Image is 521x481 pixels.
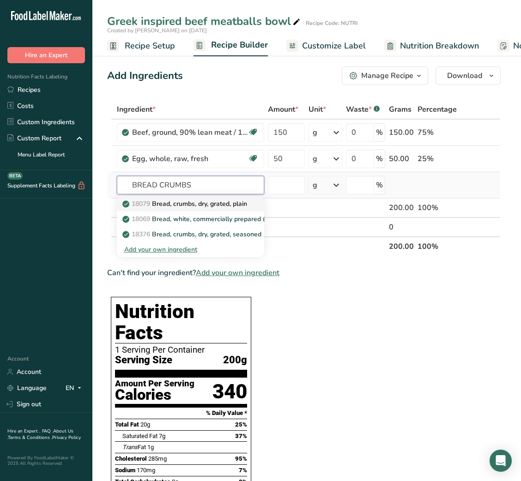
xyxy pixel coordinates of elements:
i: Trans [122,444,138,451]
span: Recipe Setup [125,40,175,52]
span: 18376 [132,230,150,239]
th: 100% [416,236,459,256]
span: Created by [PERSON_NAME] on [DATE] [107,27,207,34]
a: Privacy Policy [52,434,81,441]
a: Recipe Builder [194,35,268,57]
div: Add your own ingredient [117,242,264,257]
div: 0 [389,222,414,233]
span: Download [447,70,482,81]
a: Recipe Setup [107,36,175,56]
div: Manage Recipe [361,70,413,81]
div: Waste [346,104,380,115]
div: 100% [418,202,457,213]
span: Ingredient [117,104,156,115]
span: Serving Size [115,355,172,366]
div: Custom Report [7,133,61,143]
button: Manage Recipe [342,66,428,85]
div: 200.00 [389,202,414,213]
span: 95% [235,455,247,462]
div: Recipe Code: NUTRI [306,19,357,27]
p: Bread, crumbs, dry, grated, seasoned [124,229,261,239]
span: Unit [309,104,326,115]
span: Add your own ingredient [196,267,279,278]
span: Amount [268,104,298,115]
div: g [313,180,317,191]
div: EN [66,383,85,394]
span: Customize Label [302,40,366,52]
div: Open Intercom Messenger [490,450,512,472]
span: 7% [239,467,247,474]
a: Nutrition Breakdown [384,36,479,56]
span: 200g [223,355,247,366]
a: 18079Bread, crumbs, dry, grated, plain [117,196,264,211]
div: 150.00 [389,127,414,138]
span: 285mg [148,455,167,462]
span: Saturated Fat [122,433,158,439]
span: Sodium [115,467,135,474]
p: Bread, crumbs, dry, grated, plain [124,199,247,209]
span: 25% [235,421,247,428]
span: 37% [235,433,247,439]
div: Amount Per Serving [115,379,194,388]
a: 18376Bread, crumbs, dry, grated, seasoned [117,227,264,242]
span: 20g [140,421,150,428]
a: FAQ . [42,428,53,434]
div: Beef, ground, 90% lean meat / 10% fat, raw [132,127,248,138]
button: Hire an Expert [7,47,85,63]
div: Greek inspired beef meatballs bowl [107,13,302,30]
div: Powered By FoodLabelMaker © 2025 All Rights Reserved [7,455,85,466]
span: Percentage [418,104,457,115]
a: Terms & Conditions . [8,434,52,441]
div: 75% [418,127,457,138]
div: 25% [418,153,457,164]
span: 170mg [137,467,155,474]
span: Total Fat [115,421,139,428]
div: 1 Serving Per Container [115,345,247,355]
div: BETA [7,172,23,180]
span: 18069 [132,215,150,223]
div: g [313,127,317,138]
a: About Us . [7,428,73,441]
div: Add your own ingredient [124,245,257,254]
span: Fat [122,444,146,451]
span: 7g [159,433,165,439]
div: Add Ingredients [107,68,183,84]
div: Egg, whole, raw, fresh [132,153,248,164]
h1: Nutrition Facts [115,301,247,343]
div: g [313,153,317,164]
button: Download [436,66,501,85]
span: Recipe Builder [211,39,268,51]
th: 200.00 [387,236,416,256]
div: 340 [212,379,247,404]
span: Cholesterol [115,455,147,462]
span: Grams [389,104,412,115]
a: Language [7,380,47,396]
section: % Daily Value * [115,408,247,419]
span: 18079 [132,199,150,208]
input: Add Ingredient [117,176,264,194]
p: Bread, white, commercially prepared (includes soft bread crumbs) [124,214,348,224]
div: 50.00 [389,153,414,164]
span: 1g [147,444,154,451]
span: Nutrition Breakdown [400,40,479,52]
div: Calories [115,388,194,402]
a: 18069Bread, white, commercially prepared (includes soft bread crumbs) [117,211,264,227]
a: Customize Label [286,36,366,56]
a: Hire an Expert . [7,428,40,434]
div: Can't find your ingredient? [107,267,501,278]
th: Net Totals [115,236,387,256]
